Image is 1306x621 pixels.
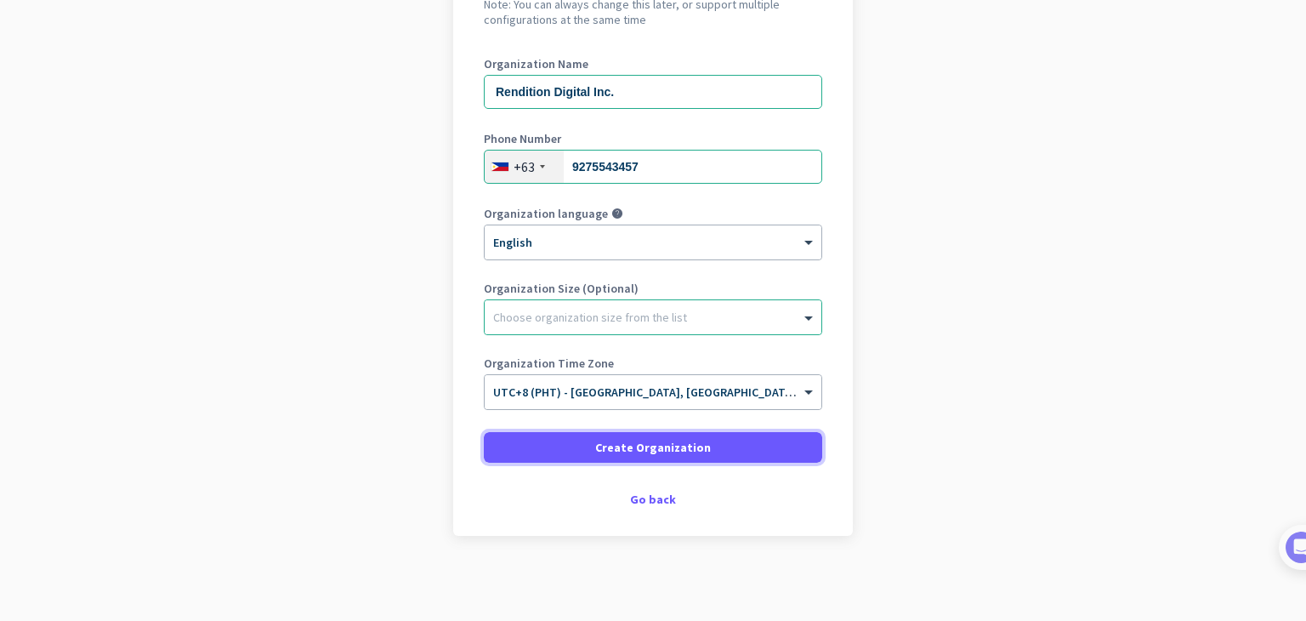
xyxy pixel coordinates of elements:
label: Organization Name [484,58,822,70]
label: Organization language [484,208,608,219]
label: Organization Size (Optional) [484,282,822,294]
button: Create Organization [484,432,822,463]
span: Create Organization [595,439,711,456]
div: Go back [484,493,822,505]
label: Organization Time Zone [484,357,822,369]
input: What is the name of your organization? [484,75,822,109]
input: 2 3234 5678 [484,150,822,184]
div: +63 [514,158,535,175]
i: help [611,208,623,219]
label: Phone Number [484,133,822,145]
